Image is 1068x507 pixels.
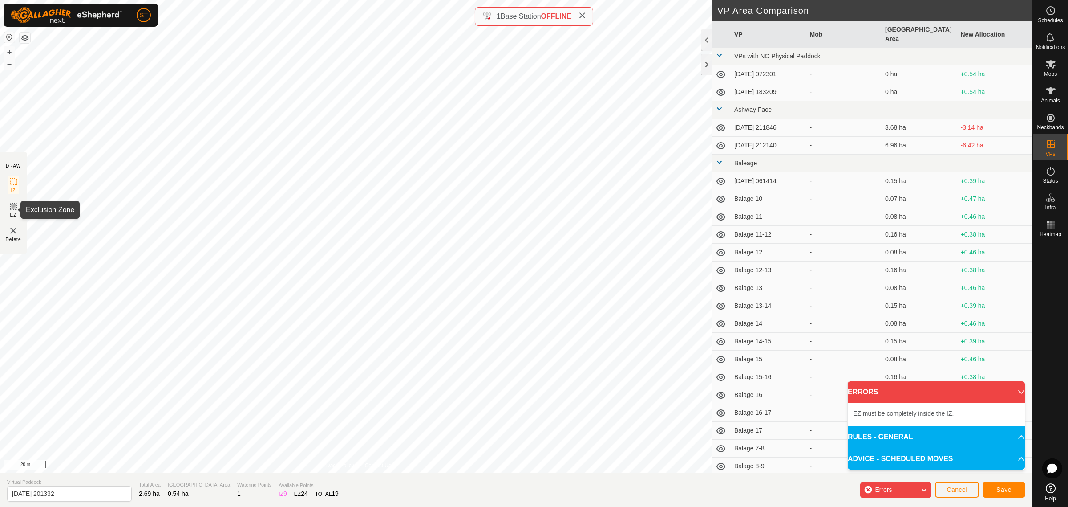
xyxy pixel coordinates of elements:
[848,403,1025,426] p-accordion-content: ERRORS
[731,368,806,386] td: Balage 15-16
[501,12,541,20] span: Base Station
[11,7,122,23] img: Gallagher Logo
[332,490,339,497] span: 19
[810,444,878,453] div: -
[810,212,878,221] div: -
[810,248,878,257] div: -
[168,490,189,497] span: 0.54 ha
[731,83,806,101] td: [DATE] 183209
[810,390,878,400] div: -
[4,47,15,57] button: +
[957,137,1033,155] td: -6.42 ha
[734,106,772,113] span: Ashway Face
[1045,151,1055,157] span: VPs
[882,172,957,190] td: 0.15 ha
[731,333,806,351] td: Balage 14-15
[731,422,806,440] td: Balage 17
[1038,18,1063,23] span: Schedules
[731,226,806,244] td: Balage 11-12
[11,187,16,194] span: IZ
[294,489,308,499] div: EZ
[810,194,878,204] div: -
[731,190,806,208] td: Balage 10
[810,301,878,311] div: -
[4,32,15,43] button: Reset Map
[957,244,1033,262] td: +0.46 ha
[734,53,821,60] span: VPs with NO Physical Paddock
[882,119,957,137] td: 3.68 ha
[957,315,1033,333] td: +0.46 ha
[957,172,1033,190] td: +0.39 ha
[810,176,878,186] div: -
[731,440,806,458] td: Balage 7-8
[1033,480,1068,505] a: Help
[848,381,1025,403] p-accordion-header: ERRORS
[731,404,806,422] td: Balage 16-17
[853,410,954,417] span: EZ must be completely inside the IZ.
[6,236,21,243] span: Delete
[882,21,957,48] th: [GEOGRAPHIC_DATA] Area
[848,426,1025,448] p-accordion-header: RULES - GENERAL
[810,426,878,435] div: -
[810,372,878,382] div: -
[882,368,957,386] td: 0.16 ha
[810,337,878,346] div: -
[957,297,1033,315] td: +0.39 ha
[731,208,806,226] td: Balage 11
[717,5,1032,16] h2: VP Area Comparison
[1036,45,1065,50] span: Notifications
[810,87,878,97] div: -
[947,486,967,493] span: Cancel
[810,123,878,132] div: -
[957,190,1033,208] td: +0.47 ha
[882,208,957,226] td: 0.08 ha
[237,490,241,497] span: 1
[810,266,878,275] div: -
[731,172,806,190] td: [DATE] 061414
[1041,98,1060,103] span: Animals
[875,486,892,493] span: Errors
[806,21,882,48] th: Mob
[810,319,878,328] div: -
[139,481,161,489] span: Total Area
[4,58,15,69] button: –
[957,351,1033,368] td: +0.46 ha
[882,83,957,101] td: 0 ha
[1044,71,1057,77] span: Mobs
[882,351,957,368] td: 0.08 ha
[731,244,806,262] td: Balage 12
[10,212,17,218] span: EZ
[1037,125,1064,130] span: Neckbands
[497,12,501,20] span: 1
[882,333,957,351] td: 0.15 ha
[957,208,1033,226] td: +0.46 ha
[882,244,957,262] td: 0.08 ha
[957,226,1033,244] td: +0.38 ha
[810,141,878,150] div: -
[848,454,953,464] span: ADVICE - SCHEDULED MOVES
[237,481,271,489] span: Watering Points
[734,159,757,167] span: Baleage
[810,70,878,79] div: -
[541,12,571,20] span: OFFLINE
[315,489,339,499] div: TOTAL
[731,279,806,297] td: Balage 13
[848,448,1025,470] p-accordion-header: ADVICE - SCHEDULED MOVES
[882,262,957,279] td: 0.16 ha
[1045,205,1056,210] span: Infra
[731,262,806,279] td: Balage 12-13
[882,137,957,155] td: 6.96 ha
[810,230,878,239] div: -
[1045,496,1056,501] span: Help
[20,33,30,43] button: Map Layers
[6,163,21,169] div: DRAW
[7,478,132,486] span: Virtual Paddock
[848,387,878,397] span: ERRORS
[983,482,1025,498] button: Save
[283,490,287,497] span: 9
[882,226,957,244] td: 0.16 ha
[810,462,878,471] div: -
[1043,178,1058,184] span: Status
[731,119,806,137] td: [DATE] 211846
[957,262,1033,279] td: +0.38 ha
